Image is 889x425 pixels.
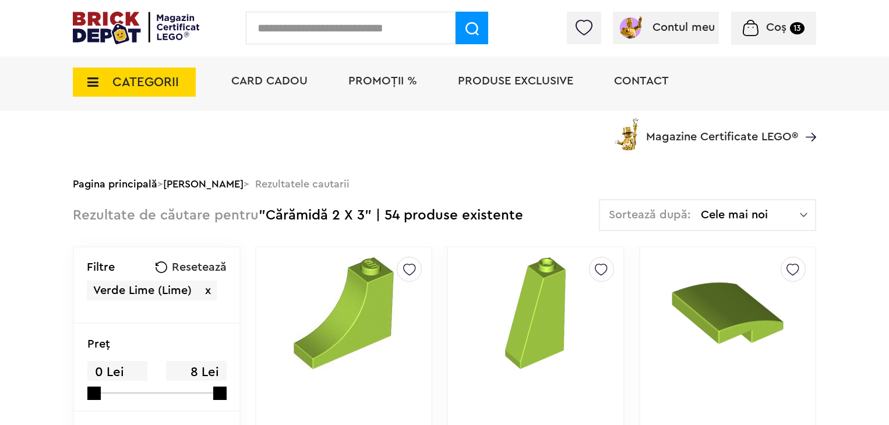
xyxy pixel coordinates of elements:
[646,116,798,143] span: Magazine Certificate LEGO®
[231,75,308,87] a: Card Cadou
[766,22,786,33] span: Coș
[73,179,157,189] a: Pagina principală
[463,257,608,369] img: Cărămidă cu Pantă 75 2 X 1
[798,116,816,127] a: Magazine Certificate LEGO®
[618,22,715,33] a: Contul meu
[655,257,800,369] img: Cărămidă curbată 2 X 2
[790,22,805,34] small: 13
[205,285,211,296] span: x
[93,285,192,296] span: Verde Lime (Lime)
[87,361,148,384] span: 0 Lei
[614,75,669,87] a: Contact
[112,76,179,88] span: CATEGORII
[73,169,816,199] div: > > Rezultatele cautarii
[458,75,573,87] a: Produse exclusive
[271,257,417,369] img: Cărămidă curbată 1 X 3 X 2 - Inv
[172,261,227,273] span: Resetează
[609,209,691,221] span: Sortează după:
[73,199,523,232] div: "Cărămidă 2 X 3" | 54 produse existente
[701,209,800,221] span: Cele mai noi
[166,361,227,384] span: 8 Lei
[348,75,417,87] a: PROMOȚII %
[73,208,259,222] span: Rezultate de căutare pentru
[87,338,110,350] p: Preţ
[87,261,115,273] p: Filtre
[163,179,244,189] a: [PERSON_NAME]
[652,22,715,33] span: Contul meu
